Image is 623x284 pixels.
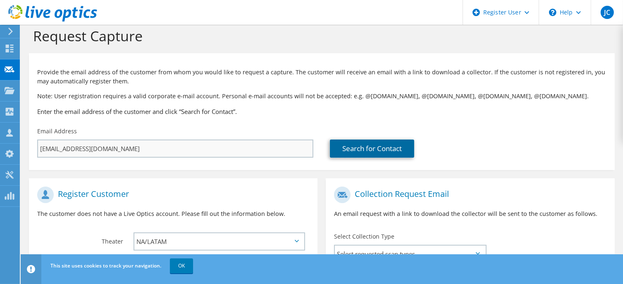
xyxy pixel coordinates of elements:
span: This site uses cookies to track your navigation. [50,262,161,269]
p: The customer does not have a Live Optics account. Please fill out the information below. [37,209,309,218]
label: Select Collection Type [334,232,394,241]
label: Theater [37,232,123,246]
label: Email Address [37,127,77,135]
h1: Request Capture [33,27,606,45]
h3: Enter the email address of the customer and click “Search for Contact”. [37,107,606,116]
span: JC [601,6,614,19]
p: Note: User registration requires a valid corporate e-mail account. Personal e-mail accounts will ... [37,92,606,101]
h1: Collection Request Email [334,187,602,203]
p: An email request with a link to download the collector will be sent to the customer as follows. [334,209,606,218]
a: OK [170,258,193,273]
span: Select requested scan types [335,246,485,262]
a: Search for Contact [330,140,414,158]
h1: Register Customer [37,187,305,203]
svg: \n [549,9,556,16]
p: Provide the email address of the customer from whom you would like to request a capture. The cust... [37,68,606,86]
